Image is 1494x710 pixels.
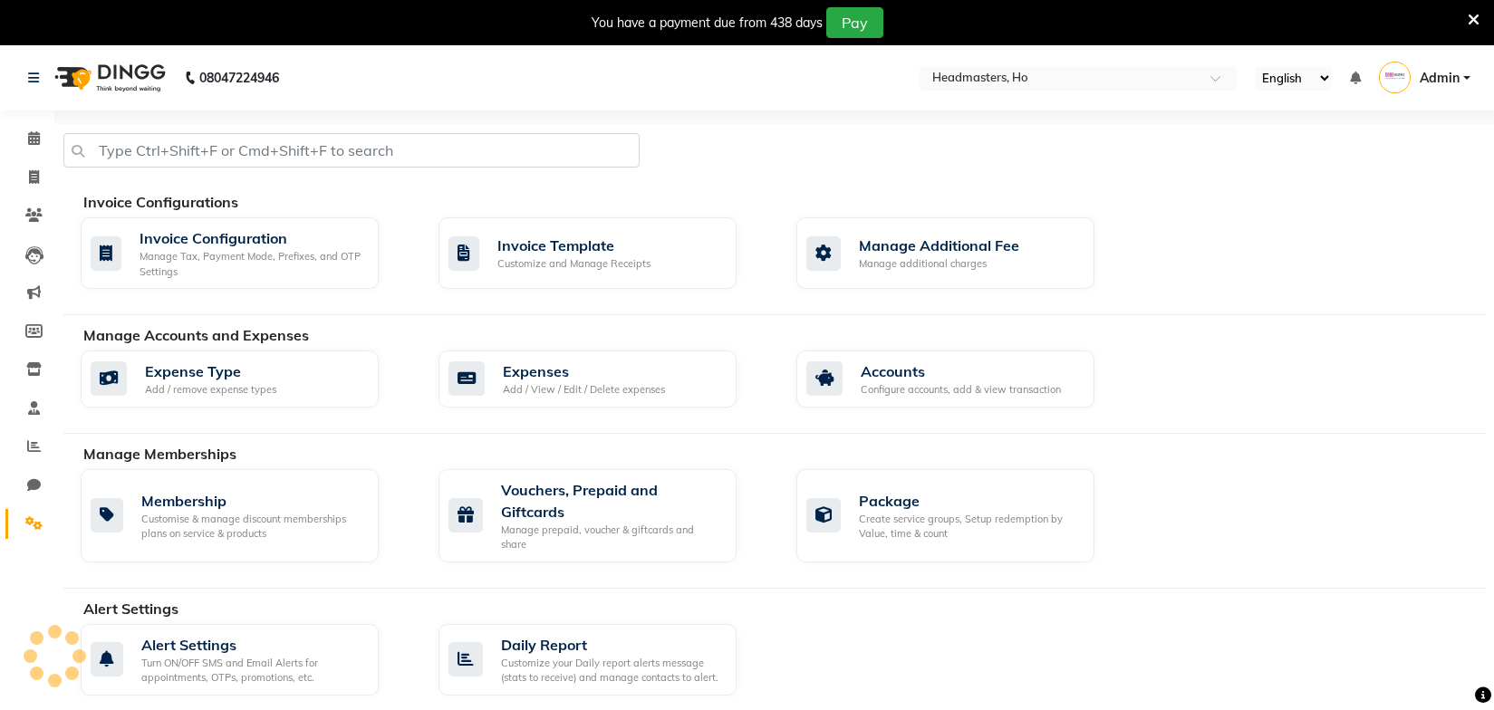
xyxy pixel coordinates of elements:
[592,14,823,33] div: You have a payment due from 438 days
[796,469,1127,562] a: PackageCreate service groups, Setup redemption by Value, time & count
[501,634,722,656] div: Daily Report
[439,350,769,408] a: ExpensesAdd / View / Edit / Delete expenses
[199,53,279,103] b: 08047224946
[796,217,1127,289] a: Manage Additional FeeManage additional charges
[497,256,651,272] div: Customize and Manage Receipts
[859,512,1080,542] div: Create service groups, Setup redemption by Value, time & count
[81,217,411,289] a: Invoice ConfigurationManage Tax, Payment Mode, Prefixes, and OTP Settings
[140,227,364,249] div: Invoice Configuration
[826,7,883,38] button: Pay
[141,490,364,512] div: Membership
[796,350,1127,408] a: AccountsConfigure accounts, add & view transaction
[81,350,411,408] a: Expense TypeAdd / remove expense types
[439,624,769,696] a: Daily ReportCustomize your Daily report alerts message (stats to receive) and manage contacts to ...
[81,469,411,562] a: MembershipCustomise & manage discount memberships plans on service & products
[439,469,769,562] a: Vouchers, Prepaid and GiftcardsManage prepaid, voucher & giftcards and share
[859,235,1019,256] div: Manage Additional Fee
[141,656,364,686] div: Turn ON/OFF SMS and Email Alerts for appointments, OTPs, promotions, etc.
[46,53,170,103] img: logo
[497,235,651,256] div: Invoice Template
[501,479,722,523] div: Vouchers, Prepaid and Giftcards
[140,249,364,279] div: Manage Tax, Payment Mode, Prefixes, and OTP Settings
[861,382,1061,398] div: Configure accounts, add & view transaction
[145,382,276,398] div: Add / remove expense types
[63,133,640,168] input: Type Ctrl+Shift+F or Cmd+Shift+F to search
[503,360,665,382] div: Expenses
[501,656,722,686] div: Customize your Daily report alerts message (stats to receive) and manage contacts to alert.
[859,490,1080,512] div: Package
[501,523,722,552] div: Manage prepaid, voucher & giftcards and share
[1420,69,1460,88] span: Admin
[141,512,364,542] div: Customise & manage discount memberships plans on service & products
[141,634,364,656] div: Alert Settings
[439,217,769,289] a: Invoice TemplateCustomize and Manage Receipts
[81,624,411,696] a: Alert SettingsTurn ON/OFF SMS and Email Alerts for appointments, OTPs, promotions, etc.
[859,256,1019,272] div: Manage additional charges
[1379,62,1411,93] img: Admin
[861,360,1061,382] div: Accounts
[145,360,276,382] div: Expense Type
[503,382,665,398] div: Add / View / Edit / Delete expenses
